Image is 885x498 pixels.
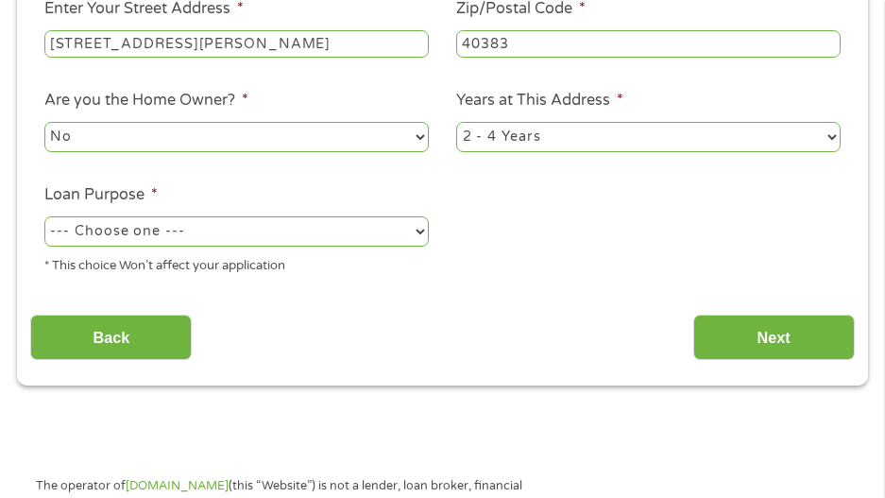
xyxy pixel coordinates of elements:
div: * This choice Won’t affect your application [44,250,429,276]
input: Next [693,315,855,361]
a: [DOMAIN_NAME] [126,478,229,493]
label: Loan Purpose [44,185,158,205]
input: 1 Main Street [44,30,429,59]
label: Years at This Address [456,91,623,111]
input: Back [30,315,192,361]
label: Are you the Home Owner? [44,91,248,111]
